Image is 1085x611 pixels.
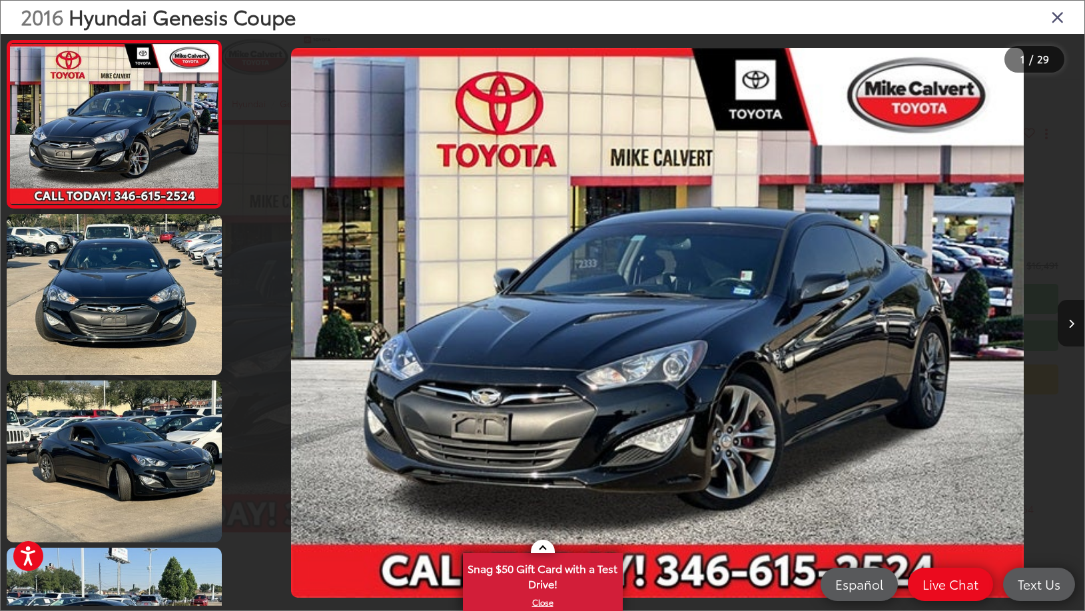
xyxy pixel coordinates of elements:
[1020,51,1025,66] span: 1
[291,48,1024,598] img: 2016 Hyundai Genesis Coupe 3.8 R-Spec
[829,576,890,592] span: Español
[1051,8,1064,25] i: Close gallery
[1011,576,1067,592] span: Text Us
[21,2,63,31] span: 2016
[1003,568,1075,601] a: Text Us
[69,2,296,31] span: Hyundai Genesis Coupe
[464,554,621,595] span: Snag $50 Gift Card with a Test Drive!
[916,576,985,592] span: Live Chat
[230,48,1084,598] div: 2016 Hyundai Genesis Coupe 3.8 R-Spec 0
[1028,55,1034,64] span: /
[8,44,221,204] img: 2016 Hyundai Genesis Coupe 3.8 R-Spec
[821,568,898,601] a: Español
[5,212,224,376] img: 2016 Hyundai Genesis Coupe 3.8 R-Spec
[5,379,224,544] img: 2016 Hyundai Genesis Coupe 3.8 R-Spec
[908,568,993,601] a: Live Chat
[1058,300,1084,346] button: Next image
[1037,51,1049,66] span: 29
